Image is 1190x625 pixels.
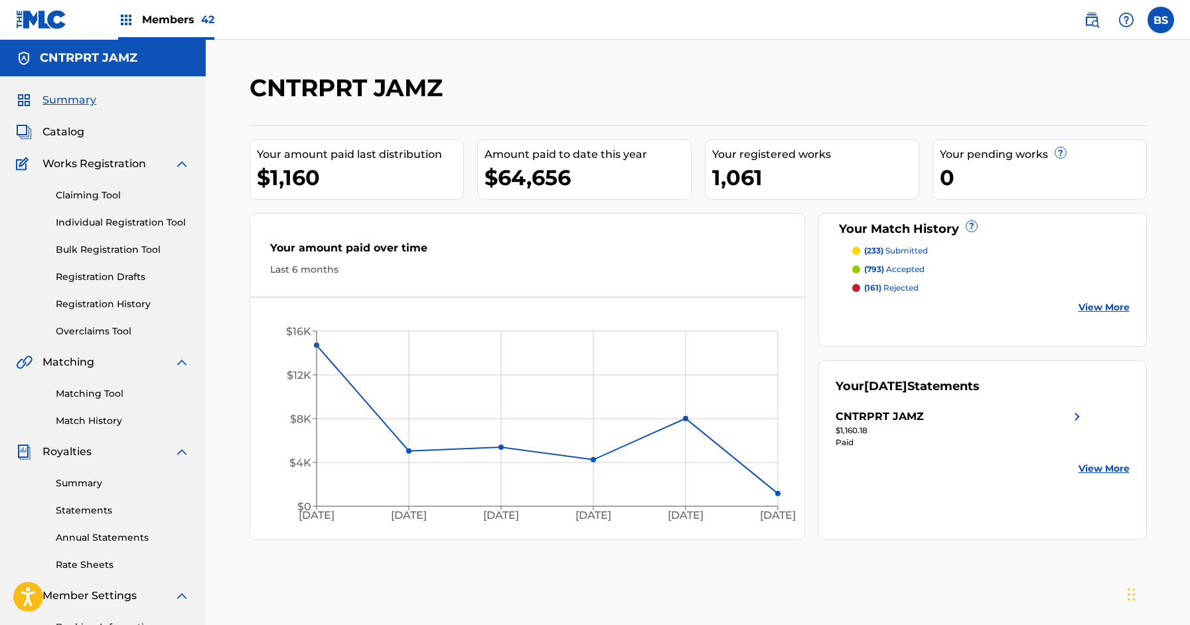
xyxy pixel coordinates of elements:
div: $1,160.18 [836,425,1085,437]
tspan: [DATE] [668,509,704,521]
a: CNTRPRT JAMZright chevron icon$1,160.18Paid [836,409,1085,449]
img: Top Rightsholders [118,12,134,28]
div: Your registered works [712,147,919,163]
span: Royalties [42,444,92,460]
img: Matching [16,354,33,370]
tspan: [DATE] [299,509,335,521]
img: expand [174,444,190,460]
div: Your amount paid last distribution [257,147,463,163]
a: Claiming Tool [56,188,190,202]
iframe: Chat Widget [1124,561,1190,625]
img: Royalties [16,444,32,460]
div: 0 [940,163,1146,192]
a: Rate Sheets [56,558,190,572]
a: (793) accepted [852,263,1130,275]
a: SummarySummary [16,92,96,108]
a: Bulk Registration Tool [56,243,190,257]
p: rejected [864,282,919,294]
span: Summary [42,92,96,108]
a: Registration History [56,297,190,311]
tspan: $16K [286,325,311,338]
img: expand [174,354,190,370]
img: expand [174,156,190,172]
span: Matching [42,354,94,370]
img: Summary [16,92,32,108]
iframe: Resource Center [1153,414,1190,521]
h2: CNTRPRT JAMZ [250,73,449,103]
tspan: $4K [289,456,311,469]
a: (233) submitted [852,245,1130,257]
div: Help [1113,7,1140,33]
span: ? [966,221,977,232]
span: Member Settings [42,588,137,604]
a: Individual Registration Tool [56,216,190,230]
tspan: [DATE] [483,509,519,521]
span: (161) [864,283,881,293]
a: Overclaims Tool [56,324,190,338]
tspan: [DATE] [575,509,611,521]
a: Statements [56,504,190,518]
p: submitted [864,245,928,257]
tspan: $12K [287,369,311,382]
tspan: [DATE] [760,509,796,521]
img: right chevron icon [1069,409,1085,425]
div: User Menu [1148,7,1174,33]
a: Registration Drafts [56,270,190,284]
div: CNTRPRT JAMZ [836,409,924,425]
a: CatalogCatalog [16,124,84,140]
div: $1,160 [257,163,463,192]
img: Works Registration [16,156,33,172]
a: View More [1078,301,1130,314]
tspan: $0 [297,500,311,513]
span: Members [142,12,214,27]
tspan: [DATE] [391,509,427,521]
a: Summary [56,476,190,490]
img: Catalog [16,124,32,140]
a: Match History [56,414,190,428]
span: Catalog [42,124,84,140]
div: 1,061 [712,163,919,192]
div: Your amount paid over time [270,240,785,263]
span: (233) [864,245,883,255]
a: Annual Statements [56,531,190,545]
img: help [1118,12,1134,28]
a: (161) rejected [852,282,1130,294]
span: ? [1055,147,1066,158]
span: 42 [201,13,214,26]
div: Amount paid to date this year [484,147,691,163]
h5: CNTRPRT JAMZ [40,50,137,66]
span: [DATE] [864,379,907,393]
img: search [1084,12,1100,28]
img: Accounts [16,50,32,66]
p: accepted [864,263,925,275]
span: Works Registration [42,156,146,172]
div: Your Match History [836,220,1130,238]
div: Your Statements [836,378,980,395]
tspan: $8K [290,413,311,425]
div: Last 6 months [270,263,785,277]
div: Your pending works [940,147,1146,163]
span: (793) [864,264,884,274]
a: View More [1078,462,1130,476]
div: Drag [1128,575,1136,614]
a: Matching Tool [56,387,190,401]
a: Public Search [1078,7,1105,33]
div: $64,656 [484,163,691,192]
img: expand [174,588,190,604]
img: MLC Logo [16,10,67,29]
div: Paid [836,437,1085,449]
